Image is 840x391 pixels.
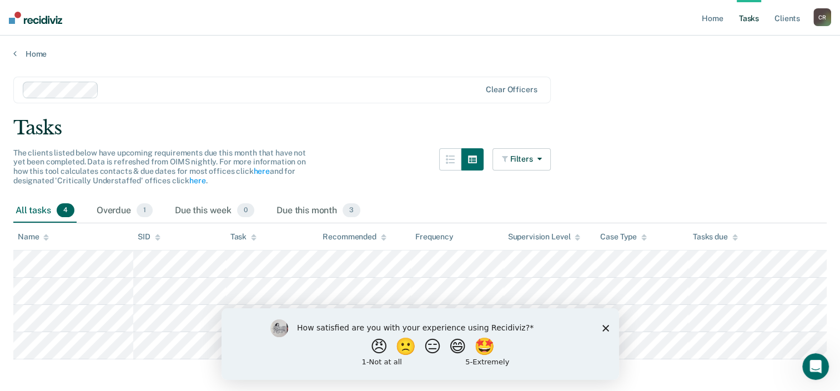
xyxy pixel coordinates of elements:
span: 3 [343,203,360,218]
span: 0 [237,203,254,218]
a: here [253,167,269,176]
div: Due this week0 [173,199,256,223]
div: Tasks due [693,232,738,242]
span: The clients listed below have upcoming requirements due this month that have not yet been complet... [13,148,306,185]
span: 1 [137,203,153,218]
div: SID [138,232,160,242]
div: Frequency [415,232,454,242]
div: C R [813,8,831,26]
div: Recommended [323,232,386,242]
button: Filters [492,148,551,171]
button: CR [813,8,831,26]
span: 4 [57,203,74,218]
iframe: Survey by Kim from Recidiviz [222,308,619,380]
iframe: Intercom live chat [802,353,829,380]
div: Tasks [13,117,827,139]
div: Overdue1 [94,199,155,223]
img: Recidiviz [9,12,62,24]
div: Supervision Level [508,232,581,242]
a: Home [13,49,827,59]
div: Name [18,232,49,242]
div: Case Type [600,232,647,242]
a: here [189,176,205,185]
div: Task [230,232,256,242]
div: Due this month3 [274,199,363,223]
div: Clear officers [486,85,537,94]
div: All tasks4 [13,199,77,223]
